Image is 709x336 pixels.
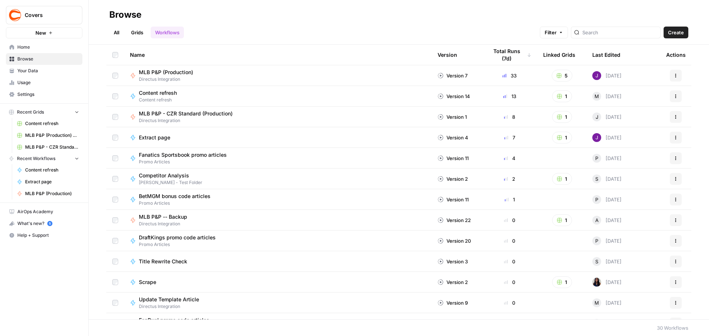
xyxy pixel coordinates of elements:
[17,208,79,215] span: AirOps Academy
[130,89,426,103] a: Content refreshContent refresh
[488,196,531,203] div: 1
[592,45,620,65] div: Last Edited
[139,151,227,159] span: Fanatics Sportsbook promo articles
[17,44,79,51] span: Home
[6,27,82,38] button: New
[139,303,205,310] span: Directus Integration
[6,89,82,100] a: Settings
[49,222,51,225] text: 5
[592,298,621,307] div: [DATE]
[130,69,426,83] a: MLB P&P (Production)Directus Integration
[592,174,621,183] div: [DATE]
[595,93,599,100] span: M
[488,113,531,121] div: 8
[139,258,187,265] span: Title Rewrite Check
[488,299,531,306] div: 0
[595,237,598,245] span: P
[139,110,233,117] span: MLB P&P - CZR Standard (Production)
[139,200,216,207] span: Promo Articles
[552,132,572,143] button: 1
[139,69,193,76] span: MLB P&P (Production)
[592,133,601,142] img: nj1ssy6o3lyd6ijko0eoja4aphzn
[592,112,621,121] div: [DATE]
[130,45,426,65] div: Name
[139,179,202,186] span: [PERSON_NAME] - Test Folder
[6,6,82,24] button: Workspace: Covers
[596,113,598,121] span: J
[488,72,531,79] div: 33
[438,175,468,183] div: Version 2
[592,319,621,328] div: [DATE]
[127,27,148,38] a: Grids
[14,129,82,141] a: MLB P&P (Production) Grid (4)
[552,276,572,288] button: 1
[6,65,82,77] a: Your Data
[17,109,44,115] span: Recent Grids
[14,188,82,200] a: MLB P&P (Production)
[139,241,222,248] span: Promo Articles
[592,278,601,287] img: rox323kbkgutb4wcij4krxobkpon
[139,89,177,97] span: Content refresh
[14,141,82,153] a: MLB P&P - CZR Standard (Production) Grid
[438,113,467,121] div: Version 1
[17,56,79,62] span: Browse
[592,278,621,287] div: [DATE]
[438,45,457,65] div: Version
[592,236,621,245] div: [DATE]
[139,296,199,303] span: Update Template Article
[664,27,688,38] button: Create
[139,278,156,286] span: Scrape
[6,53,82,65] a: Browse
[438,237,471,245] div: Version 20
[130,258,426,265] a: Title Rewrite Check
[139,213,187,221] span: MLB P&P -- Backup
[552,173,572,185] button: 1
[488,155,531,162] div: 4
[130,213,426,227] a: MLB P&P -- BackupDirectus Integration
[6,218,82,229] button: What's new? 5
[139,221,193,227] span: Directus Integration
[592,216,621,225] div: [DATE]
[130,316,426,330] a: FanDuel promo code articlesPromo Articles
[438,278,468,286] div: Version 2
[488,93,531,100] div: 13
[139,234,216,241] span: DraftKings promo code articles
[6,218,82,229] div: What's new?
[130,134,426,141] a: Extract page
[139,97,183,103] span: Content refresh
[552,214,572,226] button: 1
[25,120,79,127] span: Content refresh
[666,45,686,65] div: Actions
[17,91,79,98] span: Settings
[592,195,621,204] div: [DATE]
[14,164,82,176] a: Content refresh
[595,196,598,203] span: P
[540,27,568,38] button: Filter
[438,134,468,141] div: Version 4
[552,70,572,82] button: 5
[6,153,82,164] button: Recent Workflows
[139,193,210,200] span: BetMGM bonus code articles
[582,29,657,36] input: Search
[657,324,688,332] div: 30 Workflows
[139,117,239,124] span: Directus Integration
[438,258,468,265] div: Version 3
[488,45,531,65] div: Total Runs (7d)
[592,71,601,80] img: nj1ssy6o3lyd6ijko0eoja4aphzn
[545,29,556,36] span: Filter
[595,299,599,306] span: M
[488,175,531,183] div: 2
[17,232,79,239] span: Help + Support
[6,77,82,89] a: Usage
[6,229,82,241] button: Help + Support
[25,144,79,150] span: MLB P&P - CZR Standard (Production) Grid
[25,167,79,173] span: Content refresh
[488,217,531,224] div: 0
[17,155,55,162] span: Recent Workflows
[130,193,426,207] a: BetMGM bonus code articlesPromo Articles
[438,72,467,79] div: Version 7
[130,110,426,124] a: MLB P&P - CZR Standard (Production)Directus Integration
[139,316,209,324] span: FanDuel promo code articles
[595,217,599,224] span: A
[14,118,82,129] a: Content refresh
